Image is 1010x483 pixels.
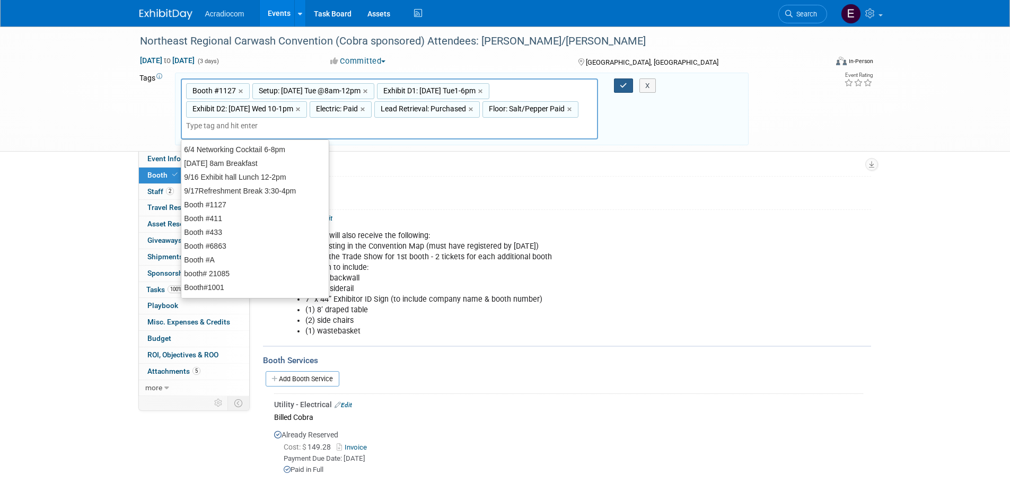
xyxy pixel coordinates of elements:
[147,236,182,244] span: Giveaways
[361,103,367,116] a: ×
[139,168,249,183] a: Booth
[274,399,863,410] div: Utility - Electrical
[139,9,192,20] img: ExhibitDay
[181,184,329,198] div: 9/17Refreshment Break 3:30-4pm
[277,225,754,343] div: All Exhibitors will also receive the following: - Company Listing in the Convention Map (must hav...
[197,58,219,65] span: (3 days)
[147,187,174,196] span: Staff
[284,465,863,475] div: Paid in Full
[139,184,249,200] a: Staff2
[139,364,249,380] a: Attachments5
[848,57,873,65] div: In-Person
[181,198,329,212] div: Booth #1127
[139,151,249,167] a: Event Information
[337,443,371,451] a: Invoice
[147,367,200,375] span: Attachments
[284,443,308,451] span: Cost: $
[469,103,476,116] a: ×
[181,170,329,184] div: 9/16 Exhibit hall Lunch 12-2pm
[172,172,178,178] i: Booth reservation complete
[181,267,329,280] div: booth# 21085
[381,85,476,96] span: Exhibit D1: [DATE] Tue1-6pm
[315,215,332,222] a: Edit
[166,187,174,195] span: 2
[192,367,200,375] span: 5
[639,78,656,93] button: X
[586,58,718,66] span: [GEOGRAPHIC_DATA], [GEOGRAPHIC_DATA]
[276,156,863,172] div: 1127
[139,298,249,314] a: Playbook
[139,282,249,298] a: Tasks100%
[145,383,162,392] span: more
[147,203,212,212] span: Travel Reservations
[181,253,329,267] div: Booth #A
[147,350,218,359] span: ROI, Objectives & ROO
[227,396,249,410] td: Toggle Event Tabs
[305,273,748,284] li: 8’ high backwall
[147,334,171,343] span: Budget
[257,85,361,96] span: Setup: [DATE] Tue @8am-12pm
[190,85,236,96] span: Booth #1127
[147,318,230,326] span: Misc. Expenses & Credits
[147,269,204,277] span: Sponsorships
[181,280,329,294] div: Booth#1001
[139,73,165,146] td: Tags
[139,216,249,232] a: Asset Reservations
[139,266,249,282] a: Sponsorships1
[778,5,827,23] a: Search
[139,233,249,249] a: Giveaways
[239,85,245,98] a: ×
[268,177,871,190] div: Booth Size:
[181,225,329,239] div: Booth #433
[139,56,195,65] span: [DATE] [DATE]
[139,331,249,347] a: Budget
[765,55,874,71] div: Event Format
[139,314,249,330] a: Misc. Expenses & Credits
[284,443,335,451] span: 149.28
[139,347,249,363] a: ROI, Objectives & ROO
[274,410,863,424] div: Billed Cobra
[363,85,370,98] a: ×
[147,154,207,163] span: Event Information
[136,32,811,51] div: Northeast Regional Carwash Convention (Cobra sponsored) Attendees: [PERSON_NAME]/[PERSON_NAME]
[263,355,871,366] div: Booth Services
[305,315,748,326] li: (2) side chairs
[181,212,329,225] div: Booth #411
[181,143,329,156] div: 6/4 Networking Cocktail 6-8pm
[147,301,178,310] span: Playbook
[268,210,871,224] div: Booth Notes:
[139,380,249,396] a: more
[205,10,244,18] span: Acradiocom
[209,396,228,410] td: Personalize Event Tab Strip
[181,239,329,253] div: Booth #6863
[186,120,335,131] input: Type tag and hit enter
[305,284,748,294] li: 3’ high siderail
[793,10,817,18] span: Search
[139,200,249,216] a: Travel Reservations
[305,305,748,315] li: (1) 8’ draped table
[844,73,873,78] div: Event Rating
[314,103,358,114] span: Electric: Paid
[305,326,748,337] li: (1) wastebasket
[567,103,574,116] a: ×
[181,294,329,308] div: booth#1312
[162,56,172,65] span: to
[296,103,303,116] a: ×
[139,249,249,265] a: Shipments
[181,156,329,170] div: [DATE] 8am Breakfast
[147,252,183,261] span: Shipments
[379,103,466,114] span: Lead Retrieval: Purchased
[284,454,863,464] div: Payment Due Date: [DATE]
[836,57,847,65] img: Format-Inperson.png
[146,285,185,294] span: Tasks
[478,85,485,98] a: ×
[327,56,390,67] button: Committed
[276,189,863,206] div: 10x10
[335,401,352,409] a: Edit
[190,103,293,114] span: Exhibit D2: [DATE] Wed 10-1pm
[147,171,180,179] span: Booth
[305,294,748,305] li: 7” x 44” Exhibitor ID Sign (to include company name & booth number)
[841,4,861,24] img: Elizabeth Martinez
[168,285,185,293] span: 100%
[266,371,339,387] a: Add Booth Service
